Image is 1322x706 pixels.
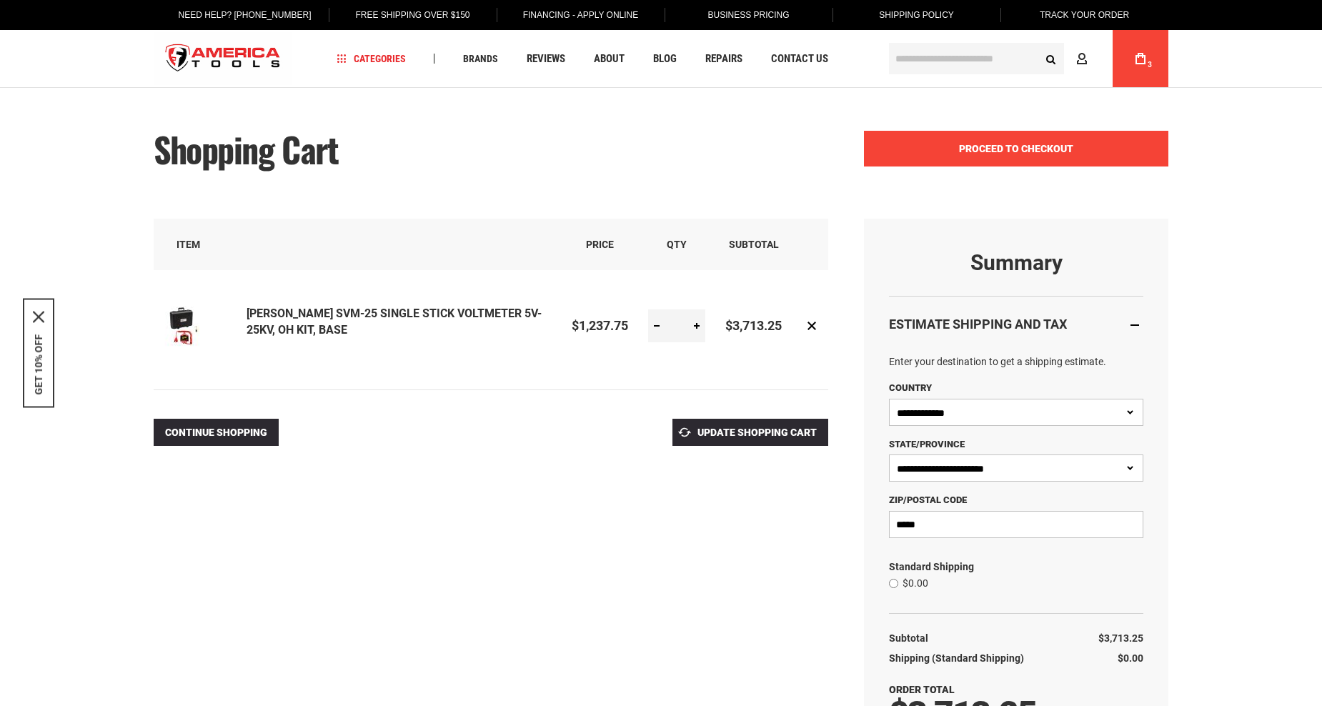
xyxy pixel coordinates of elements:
span: Country [889,382,932,393]
span: State/Province [889,439,965,449]
a: store logo [154,32,292,86]
a: [PERSON_NAME] SVM-25 SINGLE STICK VOLTMETER 5V-25KV, OH KIT, BASE [247,307,542,337]
img: GREENLEE SVM-25 SINGLE STICK VOLTMETER 5V-25KV, OH KIT, BASE [154,289,225,360]
a: GREENLEE SVM-25 SINGLE STICK VOLTMETER 5V-25KV, OH KIT, BASE [154,289,247,364]
span: $3,713.25 [725,318,782,333]
th: Subtotal [889,628,935,648]
a: 3 [1127,30,1154,87]
p: Enter your destination to get a shipping estimate. [889,354,1143,369]
a: Categories [331,49,412,69]
span: Zip/Postal Code [889,494,967,505]
span: Repairs [705,54,742,64]
span: About [594,54,625,64]
span: Shipping [889,652,930,664]
a: Blog [647,49,683,69]
img: America Tools [154,32,292,86]
button: Close [33,312,44,323]
button: Proceed to Checkout [864,131,1168,166]
span: Brands [463,54,498,64]
a: Brands [457,49,505,69]
span: Qty [667,239,687,250]
span: Continue Shopping [165,427,267,438]
a: Continue Shopping [154,419,279,446]
strong: Estimate Shipping and Tax [889,317,1067,332]
span: 3 [1148,61,1152,69]
span: $0.00 [1118,652,1143,664]
a: Reviews [520,49,572,69]
button: Search [1037,45,1064,72]
svg: close icon [33,312,44,323]
strong: Summary [889,251,1143,274]
span: Shopping Cart [154,124,338,174]
strong: Order Total [889,684,955,695]
span: Contact Us [771,54,828,64]
a: About [587,49,631,69]
span: Proceed to Checkout [959,143,1073,154]
span: $1,237.75 [572,318,628,333]
span: Standard Shipping [889,561,974,572]
a: Contact Us [765,49,835,69]
button: GET 10% OFF [33,334,44,395]
span: $3,713.25 [1098,632,1143,644]
span: Price [586,239,614,250]
a: Repairs [699,49,749,69]
span: Categories [337,54,406,64]
span: (Standard Shipping) [932,652,1024,664]
span: Item [177,239,200,250]
span: $0.00 [903,577,928,589]
span: Reviews [527,54,565,64]
span: Update Shopping Cart [697,427,817,438]
span: Blog [653,54,677,64]
span: Shipping Policy [879,10,954,20]
span: Subtotal [729,239,779,250]
button: Update Shopping Cart [672,419,828,446]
